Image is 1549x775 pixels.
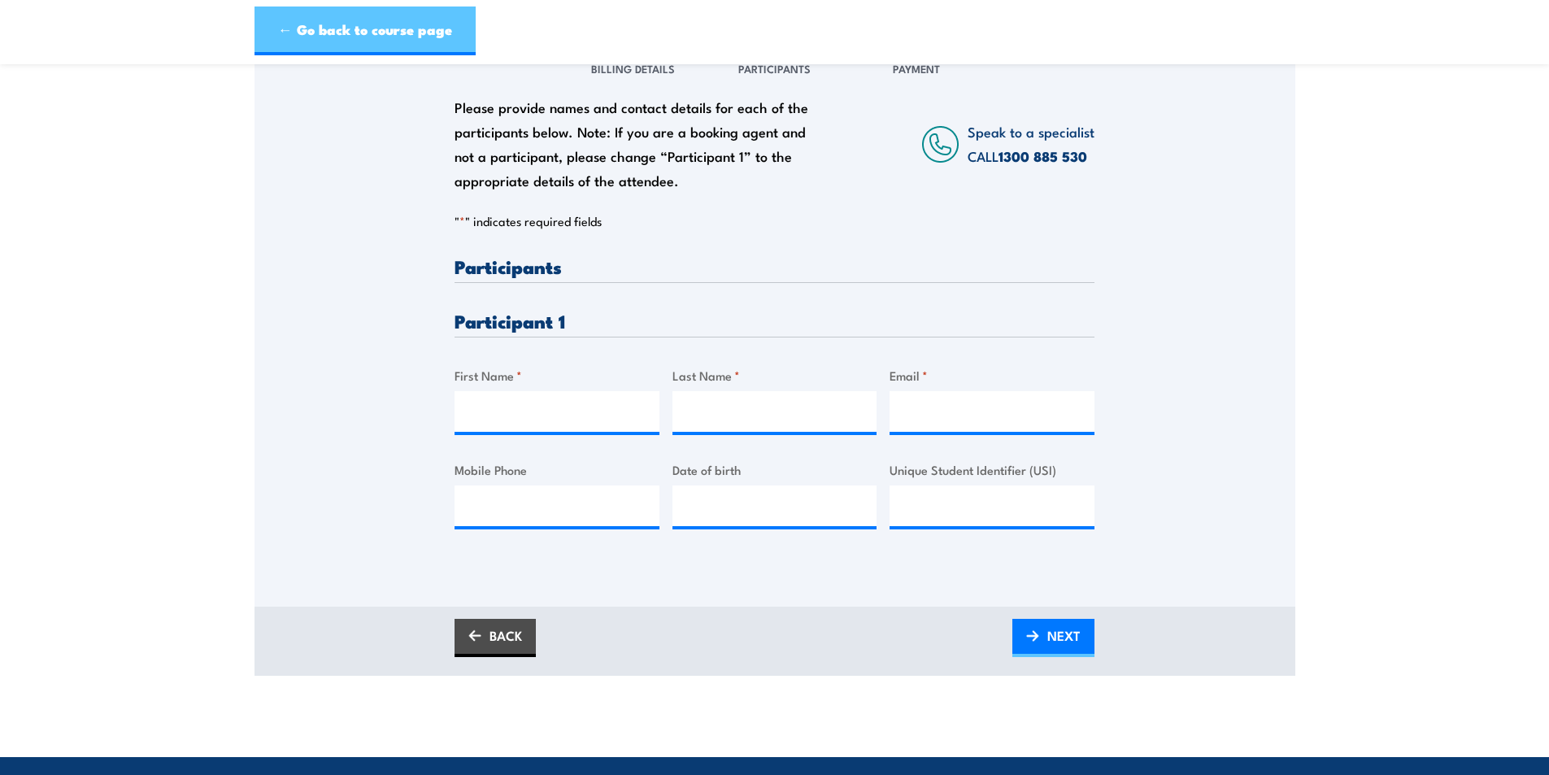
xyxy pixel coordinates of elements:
[455,311,1094,330] h3: Participant 1
[255,7,476,55] a: ← Go back to course page
[455,619,536,657] a: BACK
[1012,619,1094,657] a: NEXT
[890,460,1094,479] label: Unique Student Identifier (USI)
[893,60,940,76] span: Payment
[1047,614,1081,657] span: NEXT
[672,460,877,479] label: Date of birth
[968,121,1094,166] span: Speak to a specialist CALL
[591,60,675,76] span: Billing Details
[890,366,1094,385] label: Email
[455,460,659,479] label: Mobile Phone
[455,257,1094,276] h3: Participants
[455,213,1094,229] p: " " indicates required fields
[738,60,811,76] span: Participants
[999,146,1087,167] a: 1300 885 530
[672,366,877,385] label: Last Name
[455,366,659,385] label: First Name
[455,95,824,193] div: Please provide names and contact details for each of the participants below. Note: If you are a b...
